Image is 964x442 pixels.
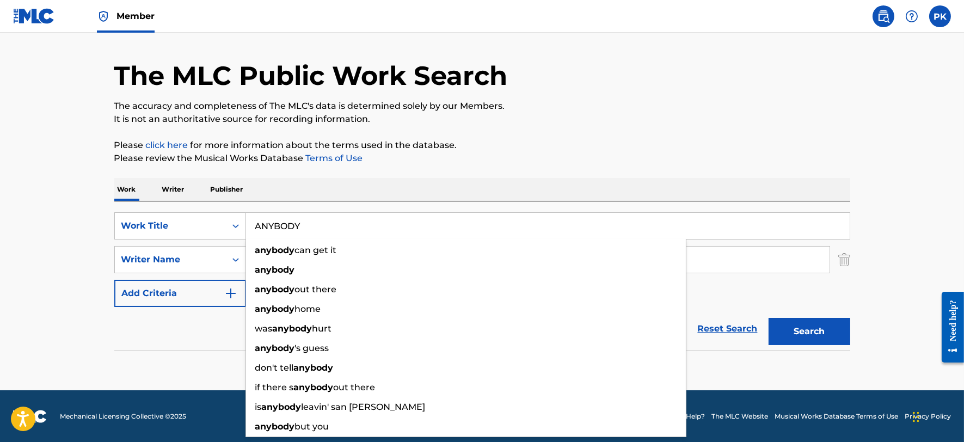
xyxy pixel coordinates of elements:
p: Please for more information about the terms used in the database. [114,139,850,152]
span: hurt [312,323,332,334]
strong: anybody [255,421,295,432]
iframe: Chat Widget [910,390,964,442]
a: Privacy Policy [905,412,951,421]
a: Reset Search [692,317,763,341]
div: Work Title [121,219,219,232]
a: The MLC Website [711,412,768,421]
button: Add Criteria [114,280,246,307]
strong: anybody [262,402,302,412]
strong: anybody [294,382,334,392]
img: MLC Logo [13,8,55,24]
span: 's guess [295,343,329,353]
p: Publisher [207,178,247,201]
img: Top Rightsholder [97,10,110,23]
a: Musical Works Database Terms of Use [775,412,898,421]
form: Search Form [114,212,850,351]
strong: anybody [273,323,312,334]
p: Work [114,178,139,201]
img: Delete Criterion [838,246,850,273]
img: search [877,10,890,23]
span: leavin' san [PERSON_NAME] [302,402,426,412]
strong: anybody [255,245,295,255]
iframe: Resource Center [934,283,964,371]
strong: anybody [294,363,334,373]
p: Writer [159,178,188,201]
p: The accuracy and completeness of The MLC's data is determined solely by our Members. [114,100,850,113]
p: Please review the Musical Works Database [114,152,850,165]
div: Drag [913,401,919,433]
div: Writer Name [121,253,219,266]
p: It is not an authoritative source for recording information. [114,113,850,126]
span: don't tell [255,363,294,373]
button: Search [769,318,850,345]
span: if there s [255,382,294,392]
img: help [905,10,918,23]
span: Mechanical Licensing Collective © 2025 [60,412,186,421]
a: Terms of Use [304,153,363,163]
strong: anybody [255,304,295,314]
span: out there [334,382,376,392]
span: home [295,304,321,314]
span: is [255,402,262,412]
strong: anybody [255,265,295,275]
h1: The MLC Public Work Search [114,59,508,92]
img: logo [13,410,47,423]
span: but you [295,421,329,432]
span: out there [295,284,337,294]
span: Member [116,10,155,22]
a: Public Search [873,5,894,27]
a: click here [146,140,188,150]
span: can get it [295,245,337,255]
strong: anybody [255,343,295,353]
span: was [255,323,273,334]
strong: anybody [255,284,295,294]
img: 9d2ae6d4665cec9f34b9.svg [224,287,237,300]
div: Help [901,5,923,27]
div: User Menu [929,5,951,27]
